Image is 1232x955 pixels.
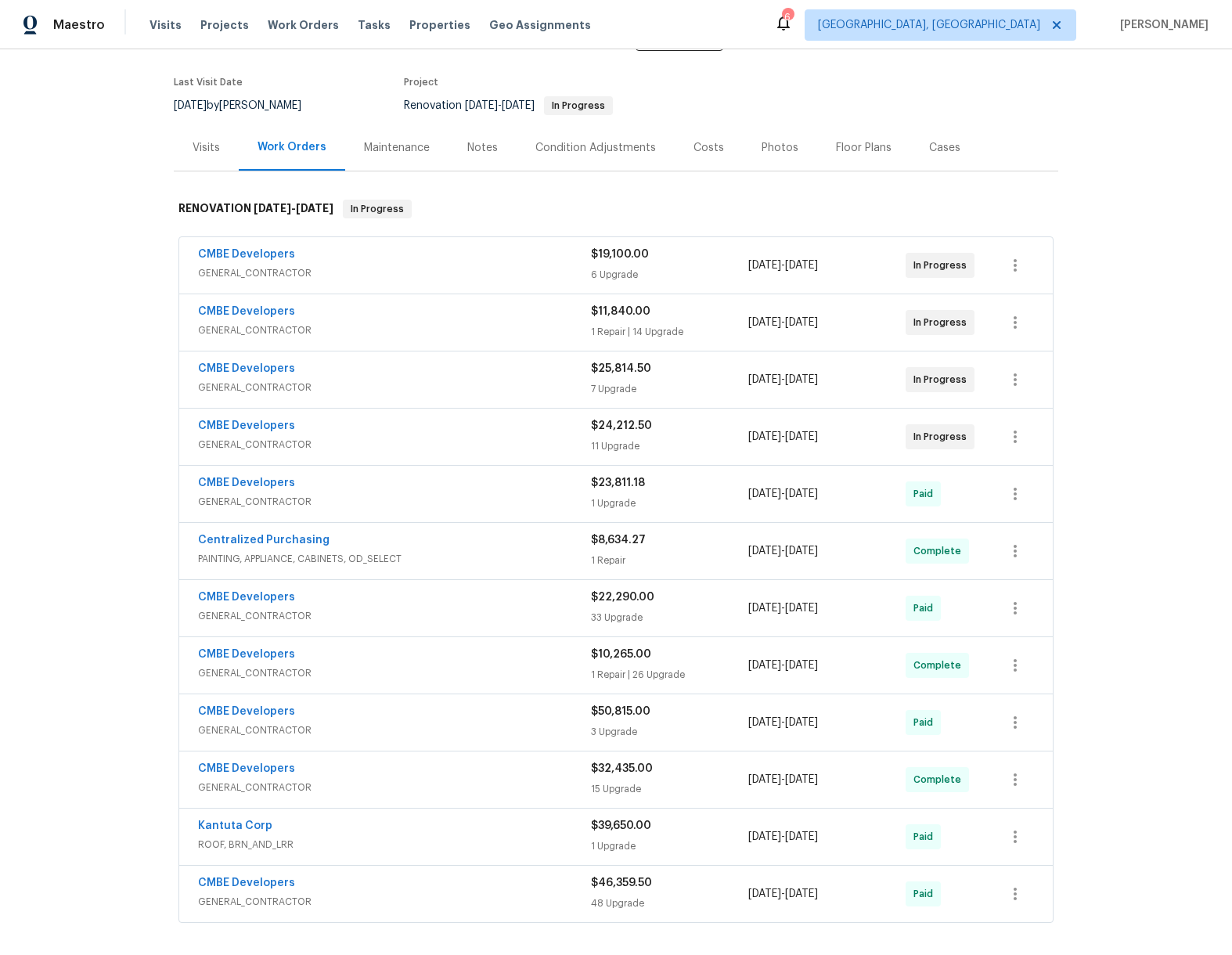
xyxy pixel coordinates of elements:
span: [DATE] [785,546,818,557]
span: - [748,486,818,502]
span: [DATE] [748,831,781,842]
span: $22,290.00 [591,592,654,603]
span: [DATE] [785,660,818,671]
a: CMBE Developers [198,477,295,488]
span: - [748,600,818,616]
div: Costs [693,140,724,156]
span: [DATE] [785,260,818,271]
div: 11 Upgrade [591,438,748,454]
span: [DATE] [254,203,291,214]
span: [DATE] [174,100,207,111]
span: $39,650.00 [591,820,651,831]
div: 6 [782,9,793,25]
div: 33 Upgrade [591,610,748,625]
span: In Progress [913,315,973,330]
span: $50,815.00 [591,706,650,717]
div: 7 Upgrade [591,381,748,397]
span: Complete [913,543,967,559]
span: $23,811.18 [591,477,645,488]
a: CMBE Developers [198,649,295,660]
span: Renovation [404,100,613,111]
span: ROOF, BRN_AND_LRR [198,837,591,852]
span: [DATE] [785,374,818,385]
span: [DATE] [748,717,781,728]
div: 1 Repair [591,553,748,568]
span: Projects [200,17,249,33]
span: GENERAL_CONTRACTOR [198,723,591,738]
span: $32,435.00 [591,763,653,774]
div: 15 Upgrade [591,781,748,797]
a: CMBE Developers [198,592,295,603]
span: Properties [409,17,470,33]
span: - [254,203,333,214]
span: [DATE] [748,431,781,442]
a: CMBE Developers [198,306,295,317]
span: In Progress [344,201,410,217]
span: - [748,543,818,559]
div: Photos [762,140,798,156]
span: $11,840.00 [591,306,650,317]
span: [DATE] [465,100,498,111]
span: [DATE] [748,374,781,385]
span: Visits [149,17,182,33]
span: Paid [913,600,939,616]
a: CMBE Developers [198,763,295,774]
div: 3 Upgrade [591,724,748,740]
span: Work Orders [268,17,339,33]
div: Maintenance [364,140,430,156]
a: CMBE Developers [198,420,295,431]
span: [DATE] [748,546,781,557]
span: Tasks [358,20,391,31]
span: GENERAL_CONTRACTOR [198,894,591,910]
div: 1 Upgrade [591,496,748,511]
span: GENERAL_CONTRACTOR [198,265,591,281]
span: [DATE] [748,488,781,499]
span: - [748,658,818,673]
a: Centralized Purchasing [198,535,330,546]
span: [DATE] [748,603,781,614]
span: - [465,100,535,111]
div: Cases [929,140,960,156]
span: - [748,429,818,445]
div: 6 Upgrade [591,267,748,283]
span: Paid [913,886,939,902]
span: [DATE] [785,488,818,499]
span: In Progress [913,429,973,445]
h6: RENOVATION [178,200,333,218]
span: GENERAL_CONTRACTOR [198,608,591,624]
span: $10,265.00 [591,649,651,660]
span: [DATE] [748,660,781,671]
div: Floor Plans [836,140,892,156]
span: [DATE] [748,260,781,271]
span: Paid [913,486,939,502]
div: Visits [193,140,220,156]
span: [DATE] [296,203,333,214]
span: $25,814.50 [591,363,651,374]
div: Work Orders [258,139,326,155]
span: - [748,772,818,787]
span: Complete [913,658,967,673]
a: CMBE Developers [198,249,295,260]
span: [PERSON_NAME] [1114,17,1209,33]
div: 1 Upgrade [591,838,748,854]
a: CMBE Developers [198,706,295,717]
span: - [748,315,818,330]
span: $8,634.27 [591,535,646,546]
div: 1 Repair | 26 Upgrade [591,667,748,683]
span: Project [404,77,438,87]
span: $19,100.00 [591,249,649,260]
span: [GEOGRAPHIC_DATA], [GEOGRAPHIC_DATA] [818,17,1040,33]
a: CMBE Developers [198,363,295,374]
div: 1 Repair | 14 Upgrade [591,324,748,340]
span: [DATE] [748,888,781,899]
span: Geo Assignments [489,17,591,33]
div: RENOVATION [DATE]-[DATE]In Progress [174,184,1058,234]
span: PAINTING, APPLIANCE, CABINETS, OD_SELECT [198,551,591,567]
span: [DATE] [785,774,818,785]
span: In Progress [913,258,973,273]
span: In Progress [913,372,973,387]
a: Kantuta Corp [198,820,272,831]
span: [DATE] [748,317,781,328]
span: [DATE] [785,831,818,842]
span: - [748,829,818,845]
